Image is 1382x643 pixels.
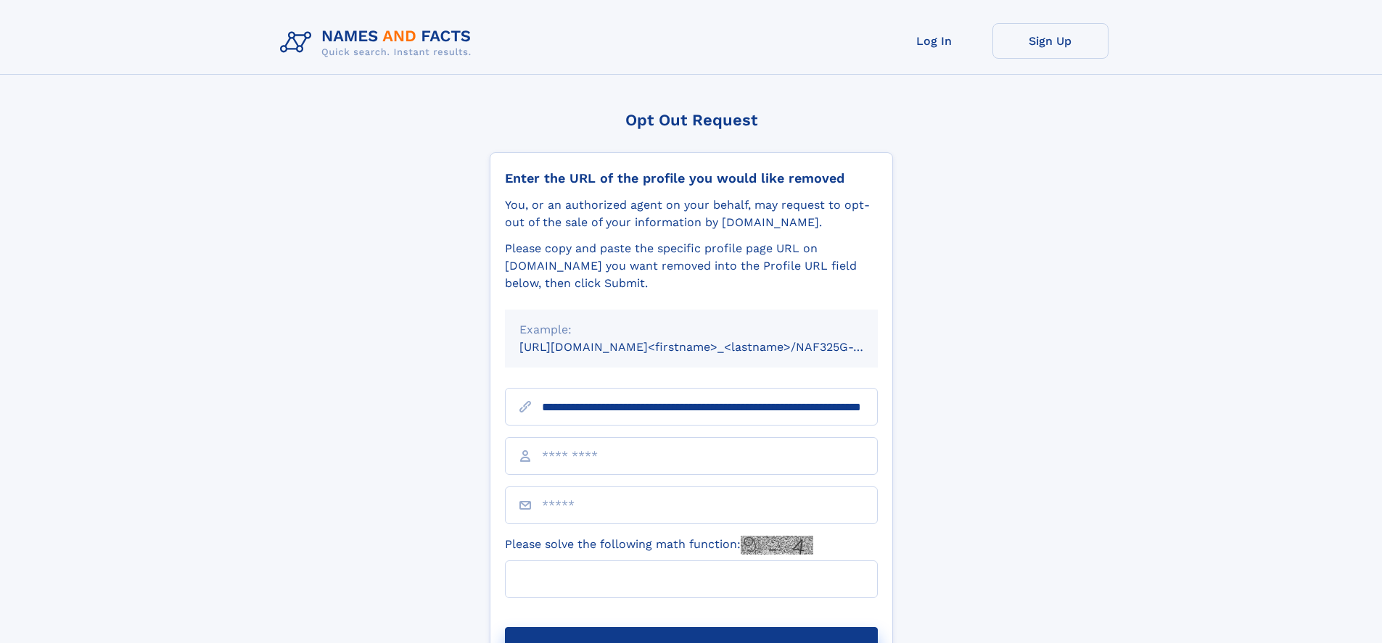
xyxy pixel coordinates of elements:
[519,321,863,339] div: Example:
[490,111,893,129] div: Opt Out Request
[505,240,878,292] div: Please copy and paste the specific profile page URL on [DOMAIN_NAME] you want removed into the Pr...
[519,340,905,354] small: [URL][DOMAIN_NAME]<firstname>_<lastname>/NAF325G-xxxxxxxx
[505,196,878,231] div: You, or an authorized agent on your behalf, may request to opt-out of the sale of your informatio...
[274,23,483,62] img: Logo Names and Facts
[505,170,878,186] div: Enter the URL of the profile you would like removed
[876,23,992,59] a: Log In
[992,23,1109,59] a: Sign Up
[505,536,813,555] label: Please solve the following math function:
